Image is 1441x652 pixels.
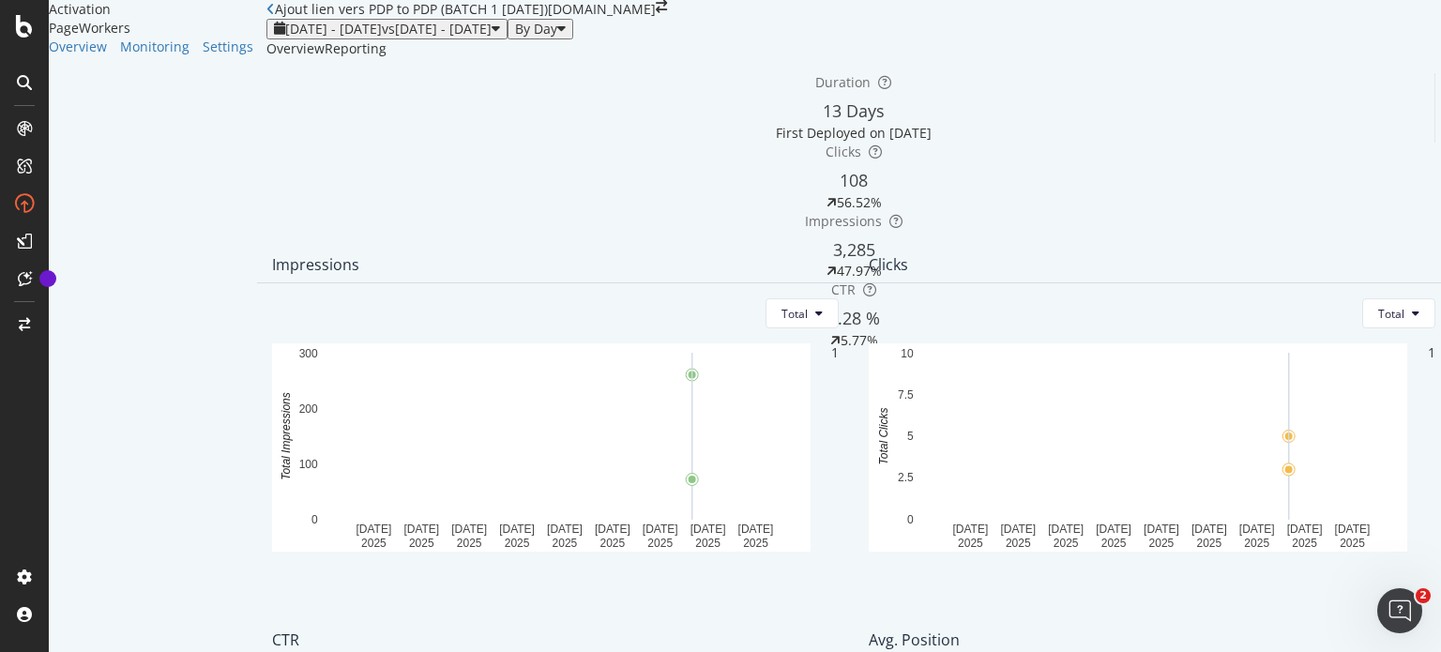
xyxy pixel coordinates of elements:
[311,513,318,526] text: 0
[266,19,508,39] button: [DATE] - [DATE]vs[DATE] - [DATE]
[272,255,359,274] div: Impressions
[49,38,107,56] a: Overview
[1144,523,1179,536] text: [DATE]
[1292,537,1317,550] text: 2025
[403,523,439,536] text: [DATE]
[280,392,293,480] text: Total Impressions
[451,523,487,536] text: [DATE]
[805,212,882,230] span: Impressions
[743,537,768,550] text: 2025
[299,347,318,360] text: 300
[837,193,882,212] div: 56.52%
[898,388,914,402] text: 7.5
[647,537,673,550] text: 2025
[325,39,387,58] div: Reporting
[1006,537,1031,550] text: 2025
[690,523,726,536] text: [DATE]
[1239,523,1275,536] text: [DATE]
[815,73,871,91] span: Duration
[831,343,839,362] div: 1
[505,537,530,550] text: 2025
[1287,523,1323,536] text: [DATE]
[869,255,908,274] div: Clicks
[39,270,56,287] div: Tooltip anchor
[1428,343,1435,362] div: 1
[49,19,266,38] div: PageWorkers
[823,99,885,122] span: 13 Days
[898,472,914,485] text: 2.5
[553,537,578,550] text: 2025
[266,3,275,16] a: Click to go back
[272,343,811,552] svg: A chart.
[833,238,875,261] span: 3,285
[272,630,299,649] div: CTR
[907,430,914,443] text: 5
[272,124,1434,143] div: First Deployed on [DATE]
[1378,306,1404,322] span: Total
[781,306,808,322] span: Total
[695,537,720,550] text: 2025
[1362,298,1435,328] button: Total
[738,523,774,536] text: [DATE]
[643,523,678,536] text: [DATE]
[958,537,983,550] text: 2025
[1000,523,1036,536] text: [DATE]
[1101,537,1127,550] text: 2025
[877,408,890,465] text: Total Clicks
[1377,588,1422,633] iframe: Intercom live chat
[382,20,492,38] span: vs [DATE] - [DATE]
[1196,537,1221,550] text: 2025
[266,39,325,58] div: Overview
[826,143,861,160] span: Clicks
[120,38,190,56] a: Monitoring
[869,343,1407,552] svg: A chart.
[1335,523,1371,536] text: [DATE]
[1340,537,1365,550] text: 2025
[1416,588,1431,603] span: 2
[1048,523,1084,536] text: [DATE]
[356,523,391,536] text: [DATE]
[907,513,914,526] text: 0
[409,537,434,550] text: 2025
[1096,523,1131,536] text: [DATE]
[1191,523,1227,536] text: [DATE]
[869,630,960,649] div: Avg. position
[599,537,625,550] text: 2025
[299,402,318,416] text: 200
[766,298,839,328] button: Total
[457,537,482,550] text: 2025
[1054,537,1079,550] text: 2025
[840,169,868,191] span: 108
[901,347,914,360] text: 10
[285,20,382,38] span: [DATE] - [DATE]
[361,537,387,550] text: 2025
[299,458,318,471] text: 100
[515,20,557,38] span: By Day
[1149,537,1175,550] text: 2025
[952,523,988,536] text: [DATE]
[203,38,253,56] a: Settings
[595,523,630,536] text: [DATE]
[508,19,573,39] button: By Day
[499,523,535,536] text: [DATE]
[1244,537,1269,550] text: 2025
[547,523,583,536] text: [DATE]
